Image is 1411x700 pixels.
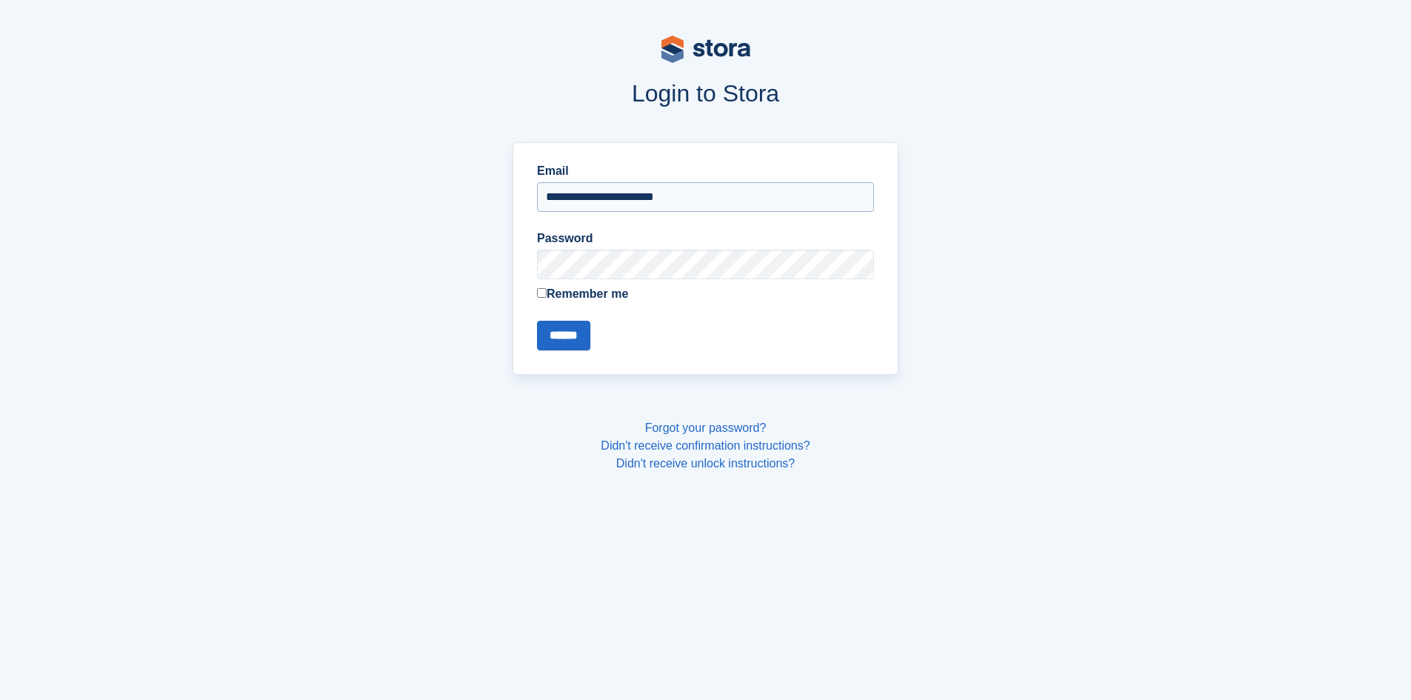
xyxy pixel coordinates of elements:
[645,421,767,434] a: Forgot your password?
[230,80,1181,107] h1: Login to Stora
[537,230,874,247] label: Password
[661,36,750,63] img: stora-logo-53a41332b3708ae10de48c4981b4e9114cc0af31d8433b30ea865607fb682f29.svg
[601,439,810,452] a: Didn't receive confirmation instructions?
[537,288,547,298] input: Remember me
[537,285,874,303] label: Remember me
[616,457,795,470] a: Didn't receive unlock instructions?
[537,162,874,180] label: Email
